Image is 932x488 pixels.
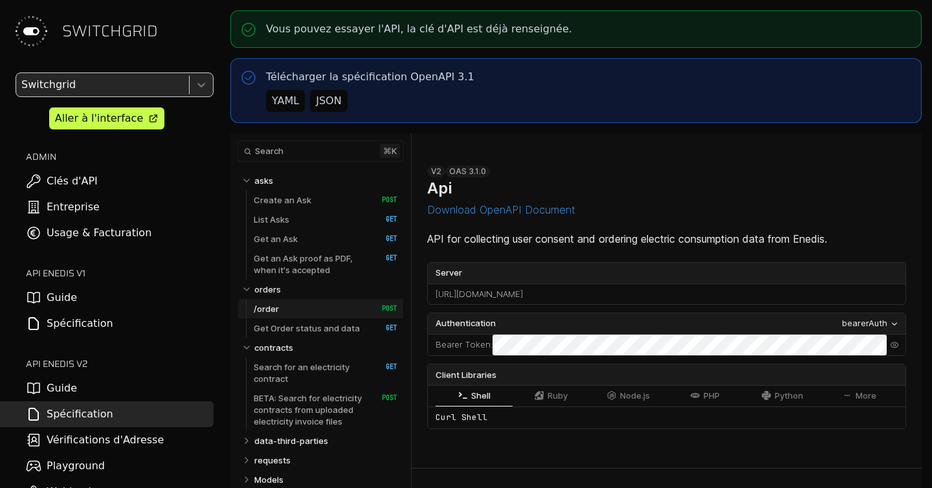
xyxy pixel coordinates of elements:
a: BETA: Search for electricity contracts from uploaded electricity invoice files POST [254,388,397,431]
span: SWITCHGRID [62,21,158,41]
button: YAML [266,90,305,112]
p: Vous pouvez essayer l'API, la clé d'API est déjà renseignée. [266,21,572,37]
span: GET [372,254,397,263]
div: Curl Shell [428,406,905,428]
div: Client Libraries [428,364,905,385]
button: Download OpenAPI Document [427,204,575,216]
div: Aller à l'interface [55,111,143,126]
span: Ruby [548,391,568,401]
div: v2 [427,166,445,177]
p: data-third-parties [254,435,328,447]
a: Get Order status and data GET [254,318,397,338]
h2: API ENEDIS v1 [26,267,214,280]
button: JSON [310,90,347,112]
p: API for collecting user consent and ordering electric consumption data from Enedis. [427,231,906,247]
span: Authentication [436,317,496,330]
span: POST [372,195,397,205]
p: Create an Ask [254,194,311,206]
label: Bearer Token [436,338,491,351]
p: Télécharger la spécification OpenAPI 3.1 [266,69,474,85]
div: : [428,335,493,355]
p: Get Order status and data [254,322,360,334]
kbd: ⌘ k [380,144,400,158]
span: GET [372,234,397,243]
a: List Asks GET [254,210,397,229]
span: GET [372,362,397,372]
p: BETA: Search for electricity contracts from uploaded electricity invoice files [254,392,368,427]
p: Get an Ask [254,233,298,245]
p: contracts [254,342,293,353]
label: Server [428,263,905,283]
span: Node.js [620,391,650,401]
span: GET [372,324,397,333]
div: bearerAuth [842,317,887,330]
span: POST [372,304,397,313]
span: Python [775,391,803,401]
p: asks [254,175,273,186]
div: OAS 3.1.0 [445,166,490,177]
p: Models [254,474,283,485]
p: Search for an electricity contract [254,361,368,384]
span: Shell [471,391,491,401]
a: requests [254,450,398,470]
h2: API ENEDIS v2 [26,357,214,370]
div: JSON [316,93,341,109]
p: requests [254,454,291,466]
a: asks [254,171,398,190]
a: Aller à l'interface [49,107,164,129]
a: Get an Ask proof as PDF, when it's accepted GET [254,249,397,280]
a: /order POST [254,299,397,318]
p: List Asks [254,214,289,225]
span: POST [372,394,397,403]
a: orders [254,280,398,299]
h1: Api [427,179,452,197]
a: Create an Ask POST [254,190,397,210]
span: PHP [704,391,720,401]
a: contracts [254,338,398,357]
button: bearerAuth [838,316,903,331]
a: Get an Ask GET [254,229,397,249]
div: [URL][DOMAIN_NAME] [428,284,905,305]
a: data-third-parties [254,431,398,450]
p: orders [254,283,281,295]
a: Search for an electricity contract GET [254,357,397,388]
span: GET [372,215,397,224]
span: Search [255,146,283,156]
h2: ADMIN [26,150,214,163]
img: Switchgrid Logo [10,10,52,52]
p: /order [254,303,279,315]
div: YAML [272,93,299,109]
p: Get an Ask proof as PDF, when it's accepted [254,252,368,276]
